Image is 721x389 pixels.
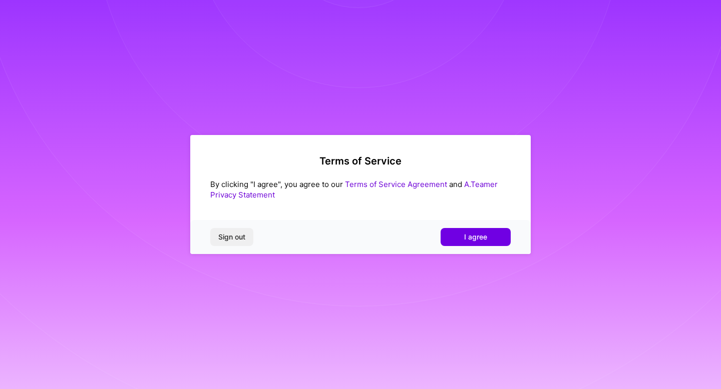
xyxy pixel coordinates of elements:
[441,228,511,246] button: I agree
[345,179,447,189] a: Terms of Service Agreement
[218,232,245,242] span: Sign out
[210,155,511,167] h2: Terms of Service
[210,228,253,246] button: Sign out
[210,179,511,200] div: By clicking "I agree", you agree to our and
[464,232,487,242] span: I agree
